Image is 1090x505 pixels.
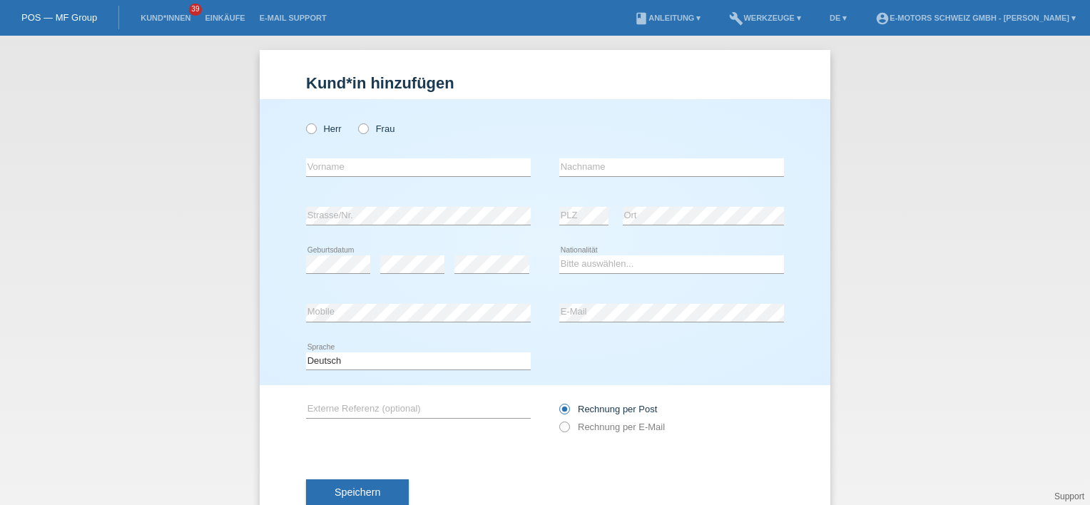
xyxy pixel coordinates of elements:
[559,404,569,422] input: Rechnung per Post
[253,14,334,22] a: E-Mail Support
[627,14,708,22] a: bookAnleitung ▾
[875,11,890,26] i: account_circle
[198,14,252,22] a: Einkäufe
[189,4,202,16] span: 39
[868,14,1083,22] a: account_circleE-Motors Schweiz GmbH - [PERSON_NAME] ▾
[634,11,648,26] i: book
[306,123,315,133] input: Herr
[306,123,342,134] label: Herr
[306,74,784,92] h1: Kund*in hinzufügen
[559,422,569,439] input: Rechnung per E-Mail
[133,14,198,22] a: Kund*innen
[729,11,743,26] i: build
[358,123,367,133] input: Frau
[1054,491,1084,501] a: Support
[722,14,808,22] a: buildWerkzeuge ▾
[335,486,380,498] span: Speichern
[822,14,854,22] a: DE ▾
[358,123,394,134] label: Frau
[21,12,97,23] a: POS — MF Group
[559,422,665,432] label: Rechnung per E-Mail
[559,404,657,414] label: Rechnung per Post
